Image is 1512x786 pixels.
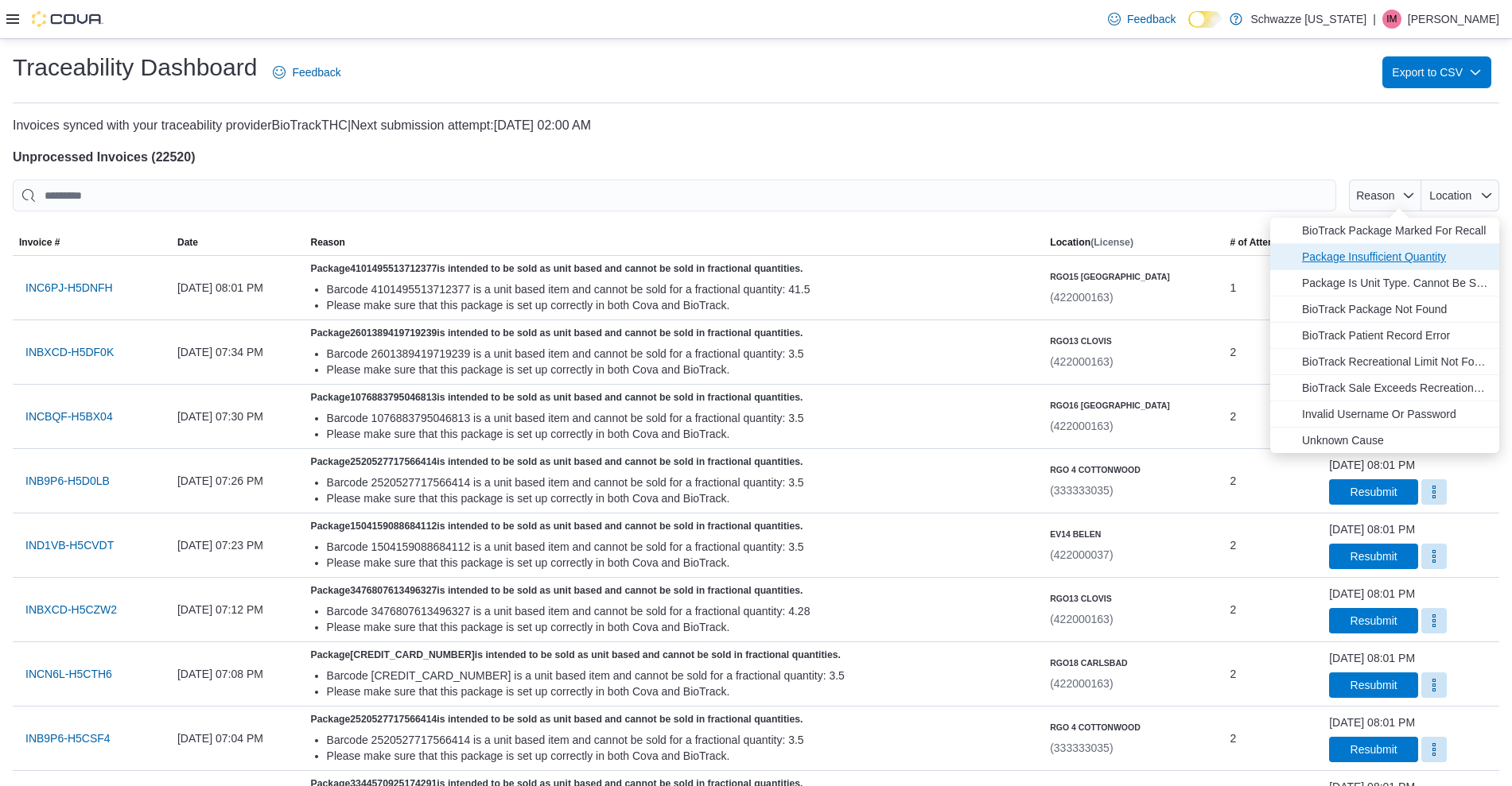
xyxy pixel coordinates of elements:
h5: Package 4101495513712377 is intended to be sold as unit based and cannot be sold in fractional qu... [311,262,1038,275]
div: [DATE] 07:04 PM [171,722,305,754]
div: [DATE] 07:23 PM [171,529,305,561]
h6: RGO18 Carlsbad [1050,656,1127,669]
h5: Package 3476807613496327 is intended to be sold as unit based and cannot be sold in fractional qu... [311,584,1038,597]
div: Barcode [CREDIT_CARD_NUMBER] is a unit based item and cannot be sold for a fractional quantity: 3.5 [327,668,1038,683]
li: BioTrack Recreational Limit Not Found For Inventory Type [1270,349,1499,375]
span: Resubmit [1351,548,1397,564]
span: Resubmit [1351,613,1397,629]
span: INCBQF-H5BX04 [25,408,113,424]
input: Dark Mode [1188,11,1222,28]
span: (333333035) [1050,741,1113,754]
button: INB9P6-H5D0LB [19,465,116,497]
div: Ian Morrisey [1382,10,1401,29]
span: Location [1429,189,1471,202]
span: Location (License) [1050,236,1133,249]
span: IM [1386,10,1397,29]
span: Unknown Cause [1302,431,1490,450]
div: Please make sure that this package is set up correctly in both Cova and BioTrack. [327,297,1038,313]
p: [PERSON_NAME] [1408,10,1499,29]
span: Invalid Username Or Password [1302,405,1490,424]
h6: RGO 4 Cottonwood [1050,721,1141,734]
div: [DATE] 07:08 PM [171,658,305,690]
span: INCN6L-H5CTH6 [25,666,112,682]
button: IND1VB-H5CVDT [19,529,120,561]
span: Feedback [1127,11,1176,27]
div: Please make sure that this package is set up correctly in both Cova and BioTrack. [327,362,1038,378]
p: Invoices synced with your traceability provider BioTrackTHC | [DATE] 02:00 AM [13,116,1499,135]
button: Export to CSV [1382,56,1491,88]
span: INB9P6-H5D0LB [25,473,110,489]
span: Reason [311,236,345,249]
span: INBXCD-H5DF0K [25,344,114,360]
span: (422000163) [1050,355,1113,368]
span: Resubmit [1351,484,1397,500]
span: INBXCD-H5CZW2 [25,602,117,618]
li: BioTrack Sale Exceeds Recreational Limits [1270,375,1499,401]
button: INBXCD-H5DF0K [19,336,120,368]
a: Feedback [1102,3,1182,35]
button: INCBQF-H5BX04 [19,401,119,432]
div: Barcode 2520527717566414 is a unit based item and cannot be sold for a fractional quantity: 3.5 [327,474,1038,490]
li: Invalid Username Or Password [1270,401,1499,428]
img: Cova [32,11,103,27]
h6: RGO16 [GEOGRAPHIC_DATA] [1050,399,1170,412]
a: Feedback [266,56,347,88]
div: Please make sure that this package is set up correctly in both Cova and BioTrack. [327,748,1038,764]
h5: Location [1050,236,1133,249]
button: Resubmit [1329,479,1418,505]
p: | [1373,10,1376,29]
h5: Package 2520527717566414 is intended to be sold as unit based and cannot be sold in fractional qu... [311,455,1038,468]
span: Package Insufficient Quantity [1302,247,1490,266]
span: BioTrack Patient Record Error [1302,326,1490,345]
h6: RGO 4 Cottonwood [1050,463,1141,476]
button: INCN6L-H5CTH6 [19,658,119,690]
span: (License) [1090,237,1133,248]
h5: Package 2601389419719239 is intended to be sold as unit based and cannot be sold in fractional qu... [311,327,1038,339]
span: BioTrack Package Marked For Recall [1302,221,1490,240]
span: Package Is Unit Type. Cannot Be Sold For A Fractional Quantity. [1302,273,1490,292]
div: Barcode 2520527717566414 is a unit based item and cannot be sold for a fractional quantity: 3.5 [327,732,1038,748]
div: [DATE] 08:01 PM [1329,521,1415,537]
span: Invoice # [19,236,60,249]
p: Schwazze [US_STATE] [1250,10,1366,29]
span: 2 [1230,471,1236,490]
button: More [1421,672,1447,698]
span: 2 [1230,729,1236,748]
span: 2 [1230,664,1236,683]
span: 2 [1230,600,1236,619]
h5: Package 1076883795046813 is intended to be sold as unit based and cannot be sold in fractional qu... [311,391,1038,404]
span: BioTrack Recreational Limit Not Found For Inventory Type [1302,352,1490,371]
span: Resubmit [1351,677,1397,693]
div: Barcode 4101495513712377 is a unit based item and cannot be sold for a fractional quantity: 41.5 [327,281,1038,297]
li: BioTrack Package Not Found [1270,296,1499,323]
button: Resubmit [1329,737,1418,762]
li: Package Is Unit Type. Cannot Be Sold For A Fractional Quantity. [1270,270,1499,296]
h6: RGO13 Clovis [1050,592,1113,605]
li: BioTrack Package Marked For Recall [1270,218,1499,244]
div: Barcode 2601389419719239 is a unit based item and cannot be sold for a fractional quantity: 3.5 [327,346,1038,362]
button: More [1421,544,1447,569]
button: Date [171,230,305,255]
span: Export to CSV [1392,56,1482,88]
span: IND1VB-H5CVDT [25,537,114,553]
li: Package Insufficient Quantity [1270,244,1499,270]
span: (422000163) [1050,677,1113,690]
button: Resubmit [1329,608,1418,633]
span: BioTrack Sale Exceeds Recreational Limits [1302,378,1490,397]
span: 2 [1230,407,1236,426]
button: INB9P6-H5CSF4 [19,722,117,754]
div: Barcode 3476807613496327 is a unit based item and cannot be sold for a fractional quantity: 4.28 [327,603,1038,619]
button: More [1421,479,1447,505]
span: Next submission attempt: [351,118,494,132]
span: INC6PJ-H5DNFH [25,280,113,296]
div: [DATE] 07:12 PM [171,594,305,625]
div: [DATE] 07:26 PM [171,465,305,497]
div: Please make sure that this package is set up correctly in both Cova and BioTrack. [327,490,1038,506]
span: 1 [1230,278,1236,297]
span: Resubmit [1351,741,1397,757]
div: Please make sure that this package is set up correctly in both Cova and BioTrack. [327,619,1038,635]
ul: Reason [1270,218,1499,453]
span: Reason [1356,189,1394,202]
span: Date [177,236,198,249]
